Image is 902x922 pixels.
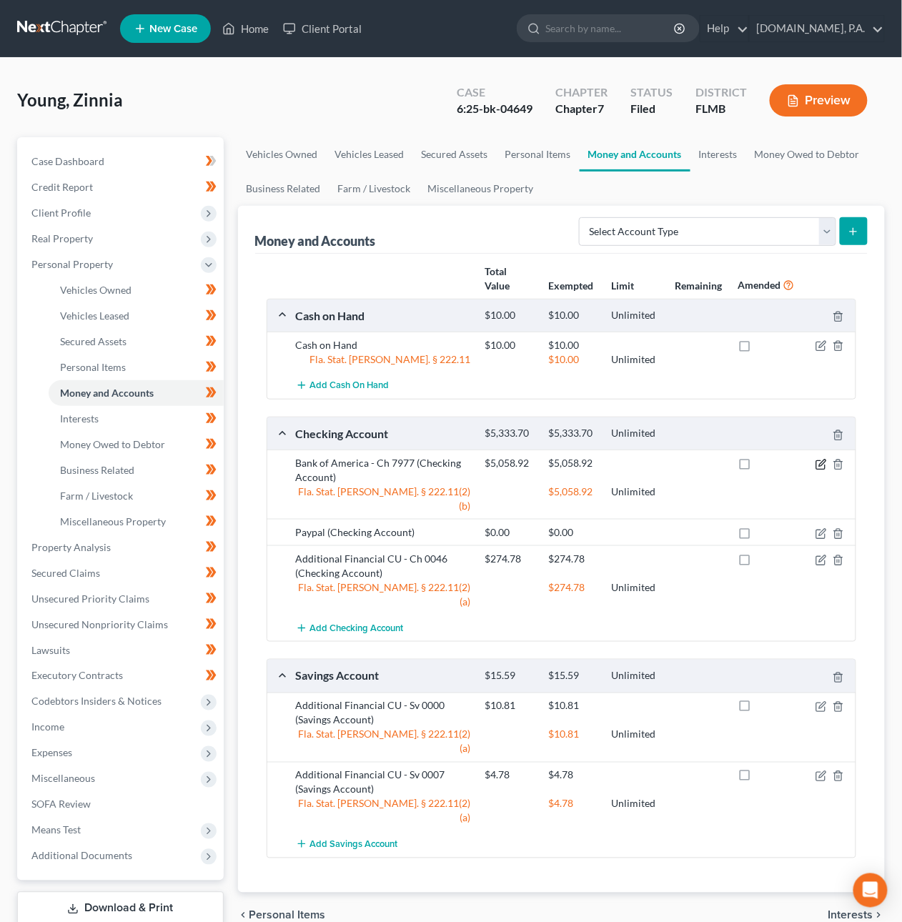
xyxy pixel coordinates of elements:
[478,525,541,540] div: $0.00
[31,824,81,836] span: Means Test
[738,279,781,291] strong: Amended
[604,670,667,683] div: Unlimited
[289,768,478,797] div: Additional Financial CU - Sv 0007 (Savings Account)
[690,137,746,172] a: Interests
[215,16,276,41] a: Home
[289,456,478,485] div: Bank of America - Ch 7977 (Checking Account)
[327,137,413,172] a: Vehicles Leased
[60,438,165,450] span: Money Owed to Debtor
[630,84,673,101] div: Status
[604,352,667,367] div: Unlimited
[289,580,478,609] div: Fla. Stat. [PERSON_NAME]. § 222.11(2)(a)
[296,831,398,858] button: Add Savings Account
[541,525,604,540] div: $0.00
[49,329,224,355] a: Secured Assets
[31,644,70,656] span: Lawsuits
[289,352,478,367] div: Fla. Stat. [PERSON_NAME]. § 222.11
[60,284,132,296] span: Vehicles Owned
[31,232,93,244] span: Real Property
[329,172,420,206] a: Farm / Livestock
[310,838,398,850] span: Add Savings Account
[310,623,404,634] span: Add Checking Account
[20,612,224,638] a: Unsecured Nonpriority Claims
[873,910,885,921] i: chevron_right
[541,699,604,713] div: $10.81
[49,457,224,483] a: Business Related
[60,387,154,399] span: Money and Accounts
[255,232,376,249] div: Money and Accounts
[49,483,224,509] a: Farm / Livestock
[60,515,166,527] span: Miscellaneous Property
[541,485,604,499] div: $5,058.92
[853,873,888,908] div: Open Intercom Messenger
[497,137,580,172] a: Personal Items
[770,84,868,117] button: Preview
[485,265,510,292] strong: Total Value
[49,432,224,457] a: Money Owed to Debtor
[289,338,478,352] div: Cash on Hand
[20,560,224,586] a: Secured Claims
[457,84,532,101] div: Case
[49,406,224,432] a: Interests
[541,456,604,470] div: $5,058.92
[31,181,93,193] span: Credit Report
[675,279,722,292] strong: Remaining
[604,797,667,811] div: Unlimited
[548,279,593,292] strong: Exempted
[31,773,95,785] span: Miscellaneous
[20,638,224,663] a: Lawsuits
[31,155,104,167] span: Case Dashboard
[541,427,604,440] div: $5,333.70
[31,670,123,682] span: Executory Contracts
[604,580,667,595] div: Unlimited
[289,485,478,513] div: Fla. Stat. [PERSON_NAME]. § 222.11(2)(b)
[60,490,133,502] span: Farm / Livestock
[541,552,604,566] div: $274.78
[695,101,747,117] div: FLMB
[604,728,667,742] div: Unlimited
[541,352,604,367] div: $10.00
[20,149,224,174] a: Case Dashboard
[541,768,604,783] div: $4.78
[31,747,72,759] span: Expenses
[604,309,667,322] div: Unlimited
[612,279,635,292] strong: Limit
[20,535,224,560] a: Property Analysis
[555,84,608,101] div: Chapter
[49,303,224,329] a: Vehicles Leased
[310,380,390,392] span: Add Cash on Hand
[249,910,326,921] span: Personal Items
[49,277,224,303] a: Vehicles Owned
[541,728,604,742] div: $10.81
[604,427,667,440] div: Unlimited
[541,338,604,352] div: $10.00
[289,699,478,728] div: Additional Financial CU - Sv 0000 (Savings Account)
[20,792,224,818] a: SOFA Review
[555,101,608,117] div: Chapter
[289,552,478,580] div: Additional Financial CU - Ch 0046 (Checking Account)
[238,137,327,172] a: Vehicles Owned
[700,16,748,41] a: Help
[238,910,249,921] i: chevron_left
[31,541,111,553] span: Property Analysis
[238,910,326,921] button: chevron_left Personal Items
[289,308,478,323] div: Cash on Hand
[49,355,224,380] a: Personal Items
[828,910,885,921] button: Interests chevron_right
[49,509,224,535] a: Miscellaneous Property
[60,335,127,347] span: Secured Assets
[289,668,478,683] div: Savings Account
[60,464,134,476] span: Business Related
[31,695,162,708] span: Codebtors Insiders & Notices
[541,580,604,595] div: $274.78
[478,552,541,566] div: $274.78
[545,15,676,41] input: Search by name...
[420,172,542,206] a: Miscellaneous Property
[478,427,541,440] div: $5,333.70
[541,670,604,683] div: $15.59
[296,372,390,399] button: Add Cash on Hand
[276,16,369,41] a: Client Portal
[630,101,673,117] div: Filed
[289,728,478,756] div: Fla. Stat. [PERSON_NAME]. § 222.11(2)(a)
[695,84,747,101] div: District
